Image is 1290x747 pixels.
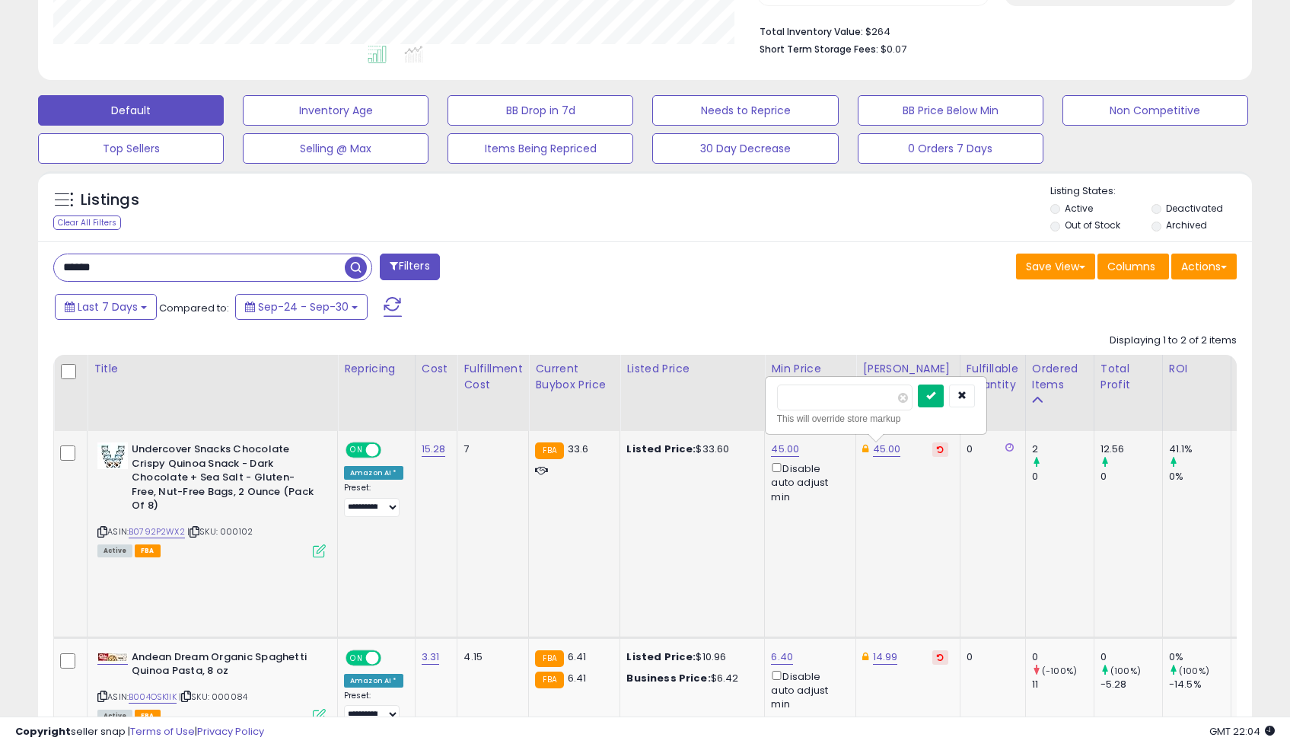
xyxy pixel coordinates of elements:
[967,361,1019,393] div: Fulfillable Quantity
[1209,724,1275,739] span: 2025-10-8 22:04 GMT
[97,650,326,721] div: ASIN:
[873,442,901,457] a: 45.00
[129,525,185,538] a: B0792P2WX2
[448,133,633,164] button: Items Being Repriced
[626,672,753,685] div: $6.42
[1169,678,1231,691] div: -14.5%
[858,133,1043,164] button: 0 Orders 7 Days
[1169,442,1231,456] div: 41.1%
[1042,665,1077,677] small: (-100%)
[187,525,253,538] span: | SKU: 000102
[1110,665,1141,677] small: (100%)
[881,42,906,56] span: $0.07
[1166,219,1207,231] label: Archived
[1169,650,1231,664] div: 0%
[347,651,366,664] span: ON
[132,650,317,682] b: Andean Dream Organic Spaghetti Quinoa Pasta, 8 oz
[135,544,161,557] span: FBA
[771,442,799,457] a: 45.00
[197,724,264,739] a: Privacy Policy
[626,650,696,664] b: Listed Price:
[626,671,710,685] b: Business Price:
[1100,678,1162,691] div: -5.28
[15,724,71,739] strong: Copyright
[626,442,753,456] div: $33.60
[1171,254,1237,279] button: Actions
[568,650,587,664] span: 6.41
[760,21,1225,40] li: $264
[652,133,838,164] button: 30 Day Decrease
[344,483,403,517] div: Preset:
[179,691,247,703] span: | SKU: 000084
[771,668,844,712] div: Disable auto adjust min
[380,254,439,280] button: Filters
[535,442,563,459] small: FBA
[463,361,522,393] div: Fulfillment Cost
[422,650,440,665] a: 3.31
[1032,650,1094,664] div: 0
[81,190,139,211] h5: Listings
[243,95,428,126] button: Inventory Age
[873,650,898,665] a: 14.99
[1065,219,1120,231] label: Out of Stock
[1100,361,1156,393] div: Total Profit
[535,672,563,688] small: FBA
[626,361,758,377] div: Listed Price
[1097,254,1169,279] button: Columns
[132,442,317,517] b: Undercover Snacks Chocolate Crispy Quinoa Snack - Dark Chocolate + Sea Salt - Gluten-Free, Nut-Fr...
[937,445,944,453] i: Revert to store-level Dynamic Max Price
[97,544,132,557] span: All listings currently available for purchase on Amazon
[626,442,696,456] b: Listed Price:
[463,650,517,664] div: 4.15
[258,299,349,314] span: Sep-24 - Sep-30
[967,442,1014,456] div: 0
[344,361,409,377] div: Repricing
[568,442,589,456] span: 33.6
[463,442,517,456] div: 7
[771,650,793,665] a: 6.40
[652,95,838,126] button: Needs to Reprice
[1110,334,1237,348] div: Displaying 1 to 2 of 2 items
[862,361,953,377] div: [PERSON_NAME]
[97,710,132,723] span: All listings currently available for purchase on Amazon
[97,442,326,555] div: ASIN:
[1166,202,1223,215] label: Deactivated
[94,361,331,377] div: Title
[1107,259,1155,274] span: Columns
[344,466,403,480] div: Amazon AI *
[1062,95,1248,126] button: Non Competitive
[1065,202,1093,215] label: Active
[1050,184,1252,199] p: Listing States:
[422,442,446,457] a: 15.28
[1100,470,1162,484] div: 0
[55,294,157,320] button: Last 7 Days
[38,133,224,164] button: Top Sellers
[771,460,844,504] div: Disable auto adjust min
[777,411,975,426] div: This will override store markup
[771,361,849,377] div: Min Price
[422,361,451,377] div: Cost
[379,651,403,664] span: OFF
[760,25,863,38] b: Total Inventory Value:
[243,133,428,164] button: Selling @ Max
[626,650,753,664] div: $10.96
[15,725,264,739] div: seller snap | |
[379,444,403,457] span: OFF
[1100,442,1162,456] div: 12.56
[1032,470,1094,484] div: 0
[97,442,128,469] img: 51YfmgZThyL._SL40_.jpg
[1032,678,1094,691] div: 11
[858,95,1043,126] button: BB Price Below Min
[235,294,368,320] button: Sep-24 - Sep-30
[344,691,403,725] div: Preset:
[535,650,563,667] small: FBA
[967,650,1014,664] div: 0
[760,43,878,56] b: Short Term Storage Fees:
[535,361,613,393] div: Current Buybox Price
[344,674,403,688] div: Amazon AI *
[347,444,366,457] span: ON
[568,671,587,685] span: 6.41
[1169,361,1225,377] div: ROI
[1032,361,1088,393] div: Ordered Items
[1179,665,1209,677] small: (100%)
